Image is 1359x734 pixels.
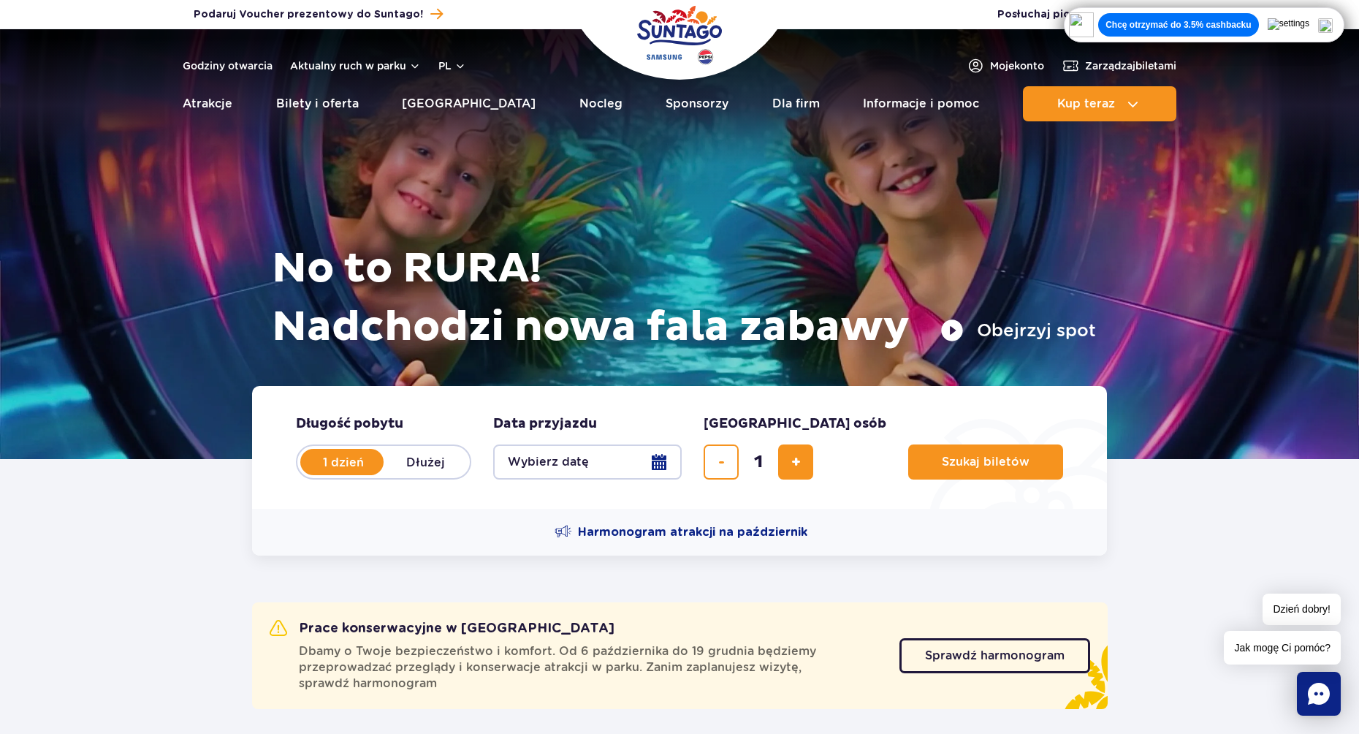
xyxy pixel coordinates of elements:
label: 1 dzień [302,447,385,477]
a: Informacje i pomoc [863,86,979,121]
button: dodaj bilet [778,444,813,480]
a: Mojekonto [967,57,1044,75]
span: Kup teraz [1057,97,1115,110]
button: Obejrzyj spot [940,319,1096,342]
a: Bilety i oferta [276,86,359,121]
button: Szukaj biletów [908,444,1063,480]
button: Aktualny ruch w parku [290,60,421,72]
span: Moje konto [990,58,1044,73]
span: Dzień dobry! [1263,594,1341,625]
button: Posłuchaj piosenkiSuntago [997,7,1165,22]
a: [GEOGRAPHIC_DATA] [402,86,536,121]
a: Harmonogram atrakcji na październik [555,523,807,541]
a: Sprawdź harmonogram [899,638,1090,673]
a: Sponsorzy [666,86,728,121]
span: Posłuchaj piosenki [997,7,1143,22]
span: [GEOGRAPHIC_DATA] osób [704,415,886,433]
h1: No to RURA! Nadchodzi nowa fala zabawy [272,240,1096,357]
label: Dłużej [384,447,467,477]
span: Długość pobytu [296,415,403,433]
span: Podaruj Voucher prezentowy do Suntago! [194,7,423,22]
a: Godziny otwarcia [183,58,273,73]
button: usuń bilet [704,444,739,480]
a: Zarządzajbiletami [1062,57,1176,75]
button: Wybierz datę [493,444,682,480]
span: Dbamy o Twoje bezpieczeństwo i komfort. Od 6 października do 19 grudnia będziemy przeprowadzać pr... [299,643,882,692]
a: Nocleg [579,86,623,121]
span: Data przyjazdu [493,415,597,433]
span: Jak mogę Ci pomóc? [1224,631,1341,665]
div: Chat [1297,672,1341,716]
a: Atrakcje [183,86,232,121]
button: pl [438,58,466,73]
span: Szukaj biletów [942,455,1029,469]
span: Zarządzaj biletami [1085,58,1176,73]
h2: Prace konserwacyjne w [GEOGRAPHIC_DATA] [270,620,614,637]
span: Sprawdź harmonogram [925,650,1065,662]
input: liczba biletów [741,444,776,480]
form: Planowanie wizyty w Park of Poland [252,386,1107,509]
a: Dla firm [772,86,820,121]
button: Kup teraz [1023,86,1176,121]
span: Harmonogram atrakcji na październik [578,524,807,540]
a: Podaruj Voucher prezentowy do Suntago! [194,4,443,24]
